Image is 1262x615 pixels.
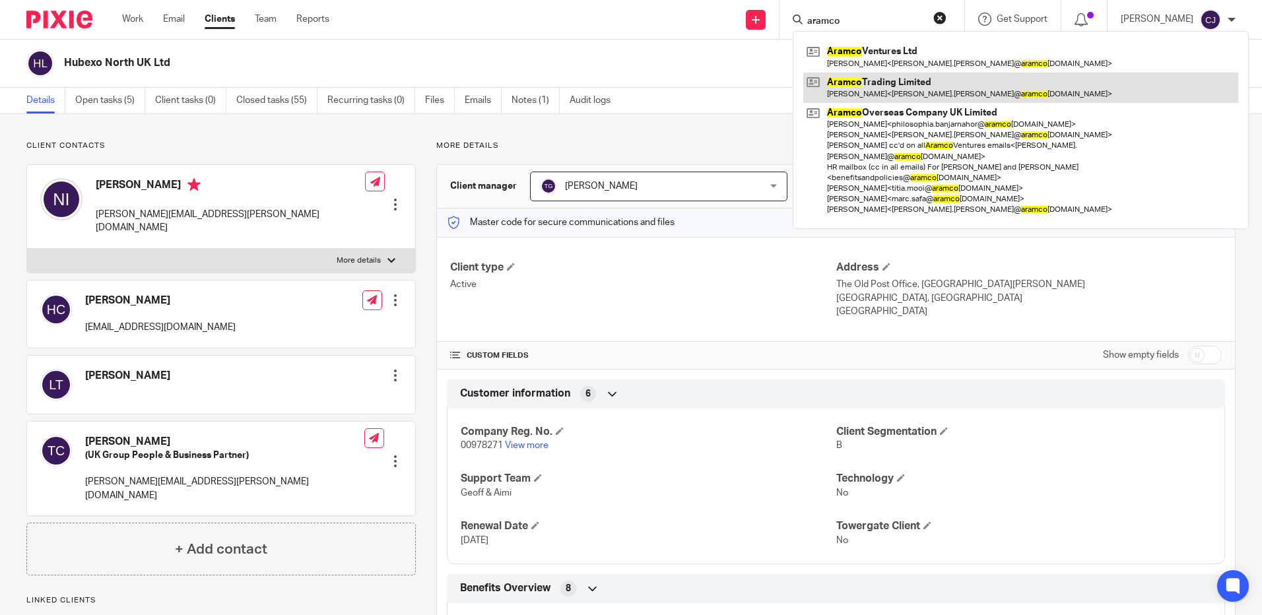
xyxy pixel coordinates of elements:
h4: Client type [450,261,836,275]
p: [PERSON_NAME] [1121,13,1193,26]
a: Audit logs [570,88,620,113]
h3: Client manager [450,179,517,193]
img: svg%3E [40,435,72,467]
h4: Technology [836,472,1211,486]
h4: CUSTOM FIELDS [450,350,836,361]
p: The Old Post Office, [GEOGRAPHIC_DATA][PERSON_NAME] [836,278,1222,291]
img: svg%3E [26,49,54,77]
h4: [PERSON_NAME] [96,178,365,195]
img: svg%3E [40,178,83,220]
span: [DATE] [461,536,488,545]
h4: Towergate Client [836,519,1211,533]
p: Active [450,278,836,291]
h4: Renewal Date [461,519,836,533]
span: No [836,536,848,545]
span: B [836,441,842,450]
p: [EMAIL_ADDRESS][DOMAIN_NAME] [85,321,236,334]
p: [PERSON_NAME][EMAIL_ADDRESS][PERSON_NAME][DOMAIN_NAME] [96,208,365,235]
span: [PERSON_NAME] [565,181,638,191]
p: More details [337,255,381,266]
a: Notes (1) [512,88,560,113]
h4: Company Reg. No. [461,425,836,439]
h4: + Add contact [175,539,267,560]
h4: [PERSON_NAME] [85,369,170,383]
a: View more [505,441,548,450]
h4: [PERSON_NAME] [85,435,364,449]
a: Email [163,13,185,26]
a: Open tasks (5) [75,88,145,113]
h4: Client Segmentation [836,425,1211,439]
img: svg%3E [1200,9,1221,30]
span: 8 [566,582,571,595]
p: [GEOGRAPHIC_DATA], [GEOGRAPHIC_DATA] [836,292,1222,305]
img: Pixie [26,11,92,28]
h4: [PERSON_NAME] [85,294,236,307]
p: More details [436,141,1236,151]
i: Primary [187,178,201,191]
a: Clients [205,13,235,26]
p: [PERSON_NAME][EMAIL_ADDRESS][PERSON_NAME][DOMAIN_NAME] [85,475,364,502]
a: Team [255,13,277,26]
h4: Support Team [461,472,836,486]
span: Get Support [997,15,1047,24]
p: Client contacts [26,141,416,151]
span: Customer information [460,387,570,401]
span: 00978271 [461,441,503,450]
input: Search [806,16,925,28]
span: 6 [585,387,591,401]
a: Emails [465,88,502,113]
a: Work [122,13,143,26]
h5: (UK Group People & Business Partner) [85,449,364,462]
a: Recurring tasks (0) [327,88,415,113]
label: Show empty fields [1103,348,1179,362]
img: svg%3E [40,294,72,325]
a: Files [425,88,455,113]
span: Geoff & Aimi [461,488,512,498]
p: Linked clients [26,595,416,606]
img: svg%3E [541,178,556,194]
h4: Address [836,261,1222,275]
a: Client tasks (0) [155,88,226,113]
span: No [836,488,848,498]
button: Clear [933,11,946,24]
a: Closed tasks (55) [236,88,317,113]
span: Benefits Overview [460,581,550,595]
p: Master code for secure communications and files [447,216,675,229]
a: Reports [296,13,329,26]
h2: Hubexo North UK Ltd [64,56,857,70]
p: [GEOGRAPHIC_DATA] [836,305,1222,318]
a: Details [26,88,65,113]
img: svg%3E [40,369,72,401]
